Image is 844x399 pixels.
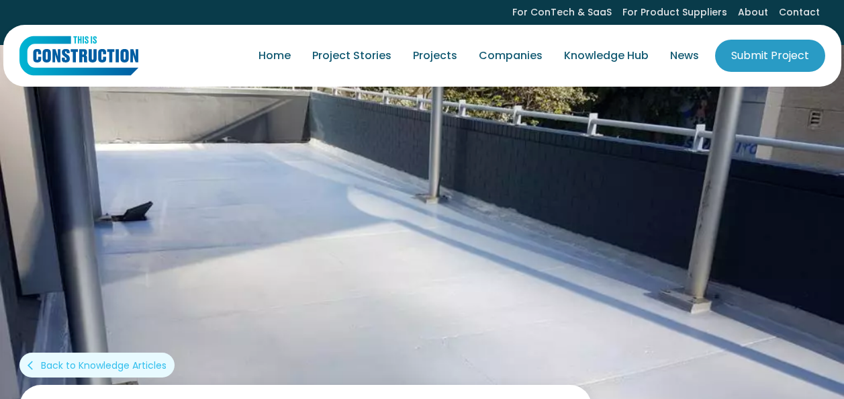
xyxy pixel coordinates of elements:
[553,37,659,75] a: Knowledge Hub
[731,48,809,64] div: Submit Project
[19,36,138,76] a: home
[468,37,553,75] a: Companies
[248,37,301,75] a: Home
[659,37,710,75] a: News
[28,359,38,372] div: arrow_back_ios
[402,37,468,75] a: Projects
[19,353,175,378] a: arrow_back_iosBack to Knowledge Articles
[19,36,138,76] img: This Is Construction Logo
[715,40,825,72] a: Submit Project
[301,37,402,75] a: Project Stories
[41,359,167,372] div: Back to Knowledge Articles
